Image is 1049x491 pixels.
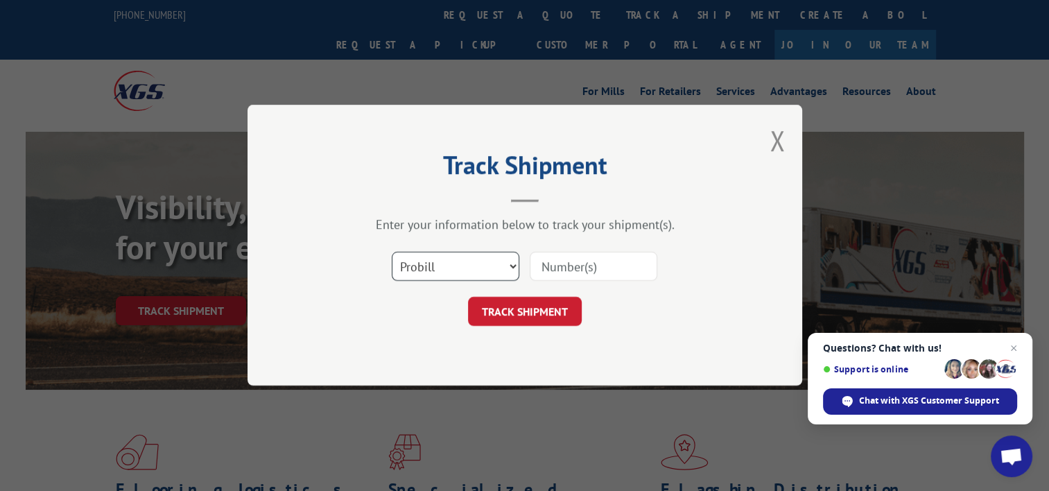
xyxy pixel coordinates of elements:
[859,395,999,407] span: Chat with XGS Customer Support
[530,252,657,282] input: Number(s)
[770,122,785,159] button: Close modal
[823,364,939,374] span: Support is online
[317,217,733,233] div: Enter your information below to track your shipment(s).
[1005,340,1022,356] span: Close chat
[317,155,733,182] h2: Track Shipment
[823,343,1017,354] span: Questions? Chat with us!
[468,298,582,327] button: TRACK SHIPMENT
[823,388,1017,415] div: Chat with XGS Customer Support
[991,436,1032,477] div: Open chat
